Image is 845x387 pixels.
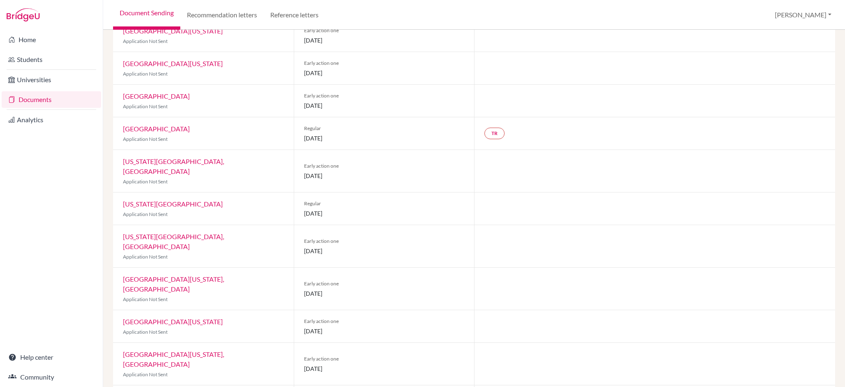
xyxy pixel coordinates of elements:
[304,101,465,110] span: [DATE]
[304,171,465,180] span: [DATE]
[304,134,465,142] span: [DATE]
[123,318,223,325] a: [GEOGRAPHIC_DATA][US_STATE]
[2,31,101,48] a: Home
[123,254,168,260] span: Application Not Sent
[2,369,101,385] a: Community
[123,350,224,368] a: [GEOGRAPHIC_DATA][US_STATE], [GEOGRAPHIC_DATA]
[2,71,101,88] a: Universities
[123,38,168,44] span: Application Not Sent
[123,59,223,67] a: [GEOGRAPHIC_DATA][US_STATE]
[2,112,101,128] a: Analytics
[2,349,101,366] a: Help center
[304,36,465,45] span: [DATE]
[123,371,168,378] span: Application Not Sent
[304,125,465,132] span: Regular
[304,289,465,298] span: [DATE]
[304,200,465,207] span: Regular
[123,157,224,175] a: [US_STATE][GEOGRAPHIC_DATA], [GEOGRAPHIC_DATA]
[123,125,190,133] a: [GEOGRAPHIC_DATA]
[123,27,223,35] a: [GEOGRAPHIC_DATA][US_STATE]
[304,355,465,363] span: Early action one
[304,280,465,287] span: Early action one
[2,91,101,108] a: Documents
[123,329,168,335] span: Application Not Sent
[771,7,835,23] button: [PERSON_NAME]
[123,103,168,109] span: Application Not Sent
[2,51,101,68] a: Students
[123,200,223,208] a: [US_STATE][GEOGRAPHIC_DATA]
[123,92,190,100] a: [GEOGRAPHIC_DATA]
[123,71,168,77] span: Application Not Sent
[123,178,168,185] span: Application Not Sent
[304,327,465,335] span: [DATE]
[304,237,465,245] span: Early action one
[304,59,465,67] span: Early action one
[123,275,224,293] a: [GEOGRAPHIC_DATA][US_STATE], [GEOGRAPHIC_DATA]
[304,209,465,218] span: [DATE]
[304,364,465,373] span: [DATE]
[304,92,465,100] span: Early action one
[304,69,465,77] span: [DATE]
[304,162,465,170] span: Early action one
[123,211,168,217] span: Application Not Sent
[7,8,40,21] img: Bridge-U
[304,247,465,255] span: [DATE]
[123,136,168,142] span: Application Not Sent
[123,233,224,250] a: [US_STATE][GEOGRAPHIC_DATA], [GEOGRAPHIC_DATA]
[123,296,168,302] span: Application Not Sent
[484,128,505,139] a: TR
[304,318,465,325] span: Early action one
[304,27,465,34] span: Early action one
